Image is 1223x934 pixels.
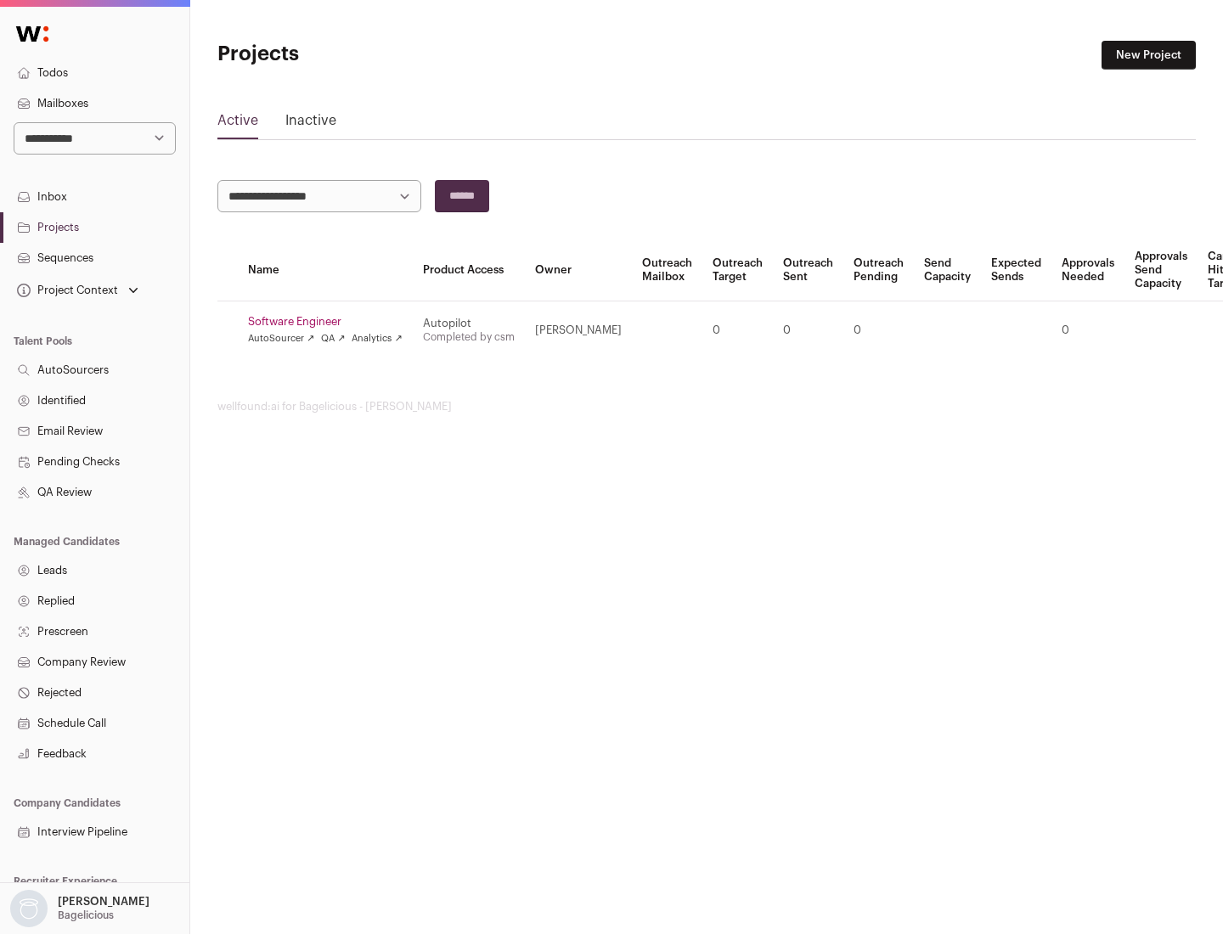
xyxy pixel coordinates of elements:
[1102,41,1196,70] a: New Project
[423,332,515,342] a: Completed by csm
[1124,239,1198,301] th: Approvals Send Capacity
[981,239,1051,301] th: Expected Sends
[217,41,544,68] h1: Projects
[1051,239,1124,301] th: Approvals Needed
[7,890,153,927] button: Open dropdown
[10,890,48,927] img: nopic.png
[248,315,403,329] a: Software Engineer
[217,110,258,138] a: Active
[321,332,345,346] a: QA ↗
[248,332,314,346] a: AutoSourcer ↗
[632,239,702,301] th: Outreach Mailbox
[58,909,114,922] p: Bagelicious
[14,279,142,302] button: Open dropdown
[238,239,413,301] th: Name
[1051,301,1124,360] td: 0
[7,17,58,51] img: Wellfound
[525,301,632,360] td: [PERSON_NAME]
[423,317,515,330] div: Autopilot
[702,239,773,301] th: Outreach Target
[702,301,773,360] td: 0
[525,239,632,301] th: Owner
[914,239,981,301] th: Send Capacity
[843,239,914,301] th: Outreach Pending
[14,284,118,297] div: Project Context
[843,301,914,360] td: 0
[285,110,336,138] a: Inactive
[773,301,843,360] td: 0
[58,895,149,909] p: [PERSON_NAME]
[413,239,525,301] th: Product Access
[217,400,1196,414] footer: wellfound:ai for Bagelicious - [PERSON_NAME]
[352,332,402,346] a: Analytics ↗
[773,239,843,301] th: Outreach Sent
